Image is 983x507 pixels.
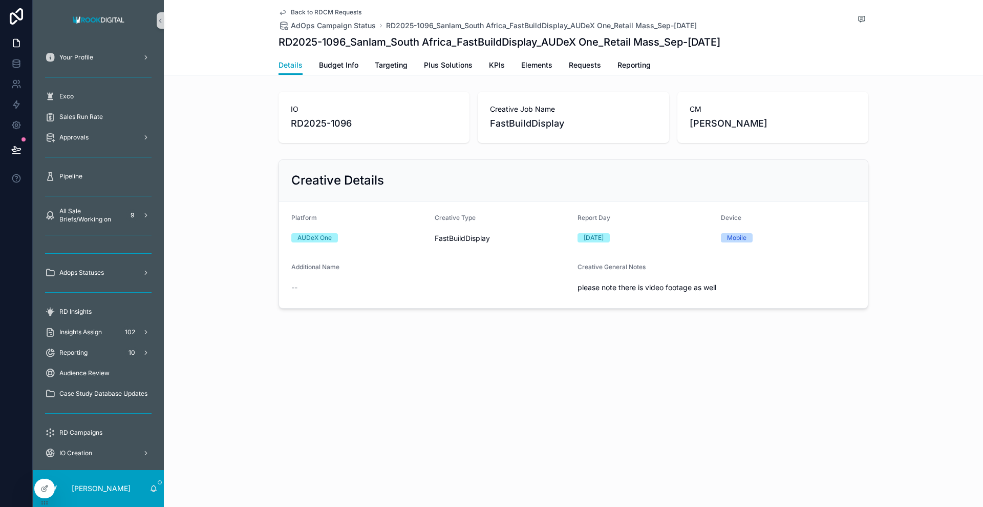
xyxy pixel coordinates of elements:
span: Plus Solutions [424,60,473,70]
span: RD Campaigns [59,429,102,437]
span: Creative Type [435,214,476,221]
div: scrollable content [33,41,164,470]
a: Back to RDCM Requests [279,8,361,16]
span: RD2025-1096 [291,116,457,131]
span: Approvals [59,133,89,141]
span: Case Study Database Updates [59,390,147,398]
span: AdOps Campaign Status [291,21,376,31]
a: Approvals [39,128,158,147]
span: Exco [59,92,74,100]
a: Plus Solutions [424,56,473,76]
span: please note there is video footage as well [578,282,856,293]
div: [DATE] [584,233,604,242]
a: AdOps Campaign Status [279,21,376,31]
a: RD Insights [39,302,158,321]
div: 9 [126,209,138,221]
span: Pipeline [59,172,82,180]
span: KPIs [489,60,505,70]
span: FastBuildDisplay [490,116,656,131]
a: Elements [521,56,552,76]
span: CM Assign [59,470,90,478]
a: IO Creation [39,444,158,462]
h2: Creative Details [291,172,384,189]
span: Creative General Notes [578,263,646,271]
div: Mobile [727,233,746,242]
span: All Sale Briefs/Working on [59,207,122,224]
span: Report Day [578,214,610,221]
span: Insights Assign [59,328,102,336]
span: Requests [569,60,601,70]
img: App logo [70,12,127,29]
a: Reporting10 [39,343,158,362]
a: Your Profile [39,48,158,67]
a: Audience Review [39,364,158,382]
a: RD2025-1096_Sanlam_South Africa_FastBuildDisplay_AUDeX One_Retail Mass_Sep-[DATE] [386,21,697,31]
div: 10 [125,347,138,359]
a: Case Study Database Updates [39,384,158,403]
span: IO Creation [59,449,92,457]
span: RD Insights [59,308,92,316]
span: Your Profile [59,53,93,62]
span: Creative Job Name [490,104,656,114]
a: Details [279,56,303,75]
span: IO [291,104,457,114]
span: Sales Run Rate [59,113,103,121]
span: Budget Info [319,60,358,70]
span: FastBuildDisplay [435,233,490,244]
span: Device [721,214,741,221]
span: Reporting [59,349,88,357]
span: Platform [291,214,317,221]
a: KPIs [489,56,505,76]
a: Sales Run Rate [39,108,158,126]
a: Adops Statuses [39,263,158,282]
p: [PERSON_NAME] [72,483,131,494]
a: RD Campaigns [39,423,158,442]
span: [PERSON_NAME] [690,116,856,131]
span: Additional Name [291,263,339,271]
a: Budget Info [319,56,358,76]
span: Details [279,60,303,70]
span: Adops Statuses [59,269,104,277]
div: AUDeX One [297,233,332,242]
a: All Sale Briefs/Working on9 [39,206,158,225]
a: Reporting [617,56,651,76]
a: Exco [39,87,158,106]
span: CM [690,104,856,114]
a: CM Assign [39,464,158,483]
a: Requests [569,56,601,76]
a: Insights Assign102 [39,323,158,341]
a: Pipeline [39,167,158,186]
span: -- [291,282,297,293]
span: Targeting [375,60,408,70]
span: Back to RDCM Requests [291,8,361,16]
span: Reporting [617,60,651,70]
div: 102 [122,326,138,338]
span: Elements [521,60,552,70]
span: Audience Review [59,369,110,377]
a: Targeting [375,56,408,76]
h1: RD2025-1096_Sanlam_South Africa_FastBuildDisplay_AUDeX One_Retail Mass_Sep-[DATE] [279,35,720,49]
